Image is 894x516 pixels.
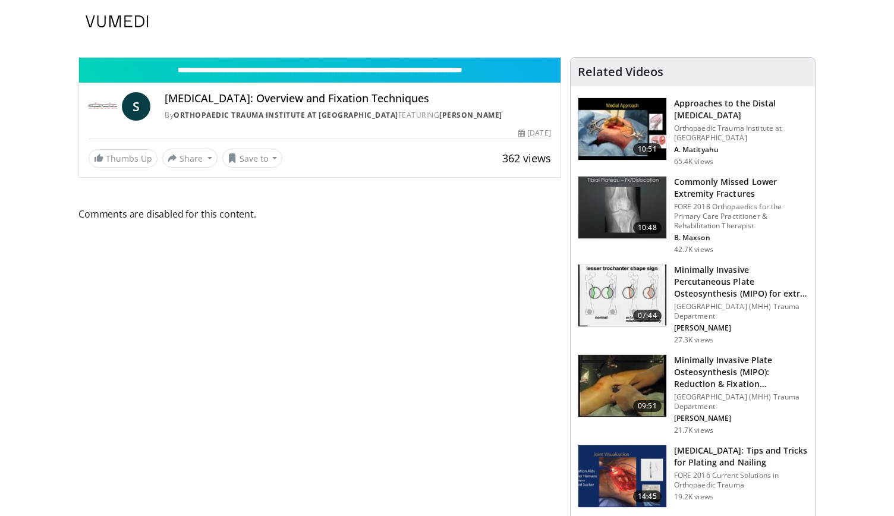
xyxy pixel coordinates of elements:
[674,323,808,333] p: Christian Krettek
[578,65,663,79] h4: Related Videos
[674,233,808,243] p: Benjamin Maxson
[78,206,561,222] span: Comments are disabled for this content.
[578,445,808,508] a: 14:45 [MEDICAL_DATA]: Tips and Tricks for Plating and Nailing FORE 2016 Current Solutions in Orth...
[165,110,551,121] div: By FEATURING
[674,245,713,254] p: 42.7K views
[165,92,551,105] h4: [MEDICAL_DATA]: Overview and Fixation Techniques
[674,264,808,300] h3: Minimally Invasive Percutaneous Plate Osteosynthesis (MIPO) for extra-articular Distal Femoral Fr...
[633,143,662,155] span: 10:51
[674,302,808,321] p: [GEOGRAPHIC_DATA] (MHH) Trauma Department
[578,97,808,166] a: 10:51 Approaches to the Distal [MEDICAL_DATA] Orthopaedic Trauma Institute at [GEOGRAPHIC_DATA] A...
[674,97,808,121] h3: Approaches to the Distal [MEDICAL_DATA]
[674,414,808,423] p: Christian Krettek
[578,177,666,238] img: 4aa379b6-386c-4fb5-93ee-de5617843a87.150x105_q85_crop-smart_upscale.jpg
[674,471,808,490] p: FORE 2016 Current Solutions in Orthopaedic Trauma
[633,490,662,502] span: 14:45
[518,128,550,139] div: [DATE]
[674,124,808,143] p: Orthopaedic Trauma Institute at [GEOGRAPHIC_DATA]
[578,355,666,417] img: x0JBUkvnwpAy-qi34xMDoxOjBvO1TC8Z.150x105_q85_crop-smart_upscale.jpg
[578,354,808,435] a: 09:51 Minimally Invasive Plate Osteosynthesis (MIPO): Reduction & Fixation… [GEOGRAPHIC_DATA] (MH...
[674,335,713,345] p: 27.3K views
[122,92,150,121] a: S
[674,176,808,200] h3: Commonly Missed Lower Extremity Fractures
[633,222,662,234] span: 10:48
[633,400,662,412] span: 09:51
[674,392,808,411] p: [GEOGRAPHIC_DATA] (MHH) Trauma Department
[578,445,666,507] img: cb807dfe-f02f-4aa3-9a62-dcfa16b747aa.150x105_q85_crop-smart_upscale.jpg
[89,149,158,168] a: Thumbs Up
[674,157,713,166] p: 65.4K views
[439,110,502,120] a: [PERSON_NAME]
[674,202,808,231] p: FORE 2018 Orthopaedics for the Primary Care Practitioner & Rehabilitation Therapist
[502,151,551,165] span: 362 views
[674,426,713,435] p: 21.7K views
[86,15,149,27] img: VuMedi Logo
[578,98,666,160] img: d5ySKFN8UhyXrjO34xMDoxOjBrO-I4W8_9.150x105_q85_crop-smart_upscale.jpg
[674,445,808,468] h3: [MEDICAL_DATA]: Tips and Tricks for Plating and Nailing
[89,92,117,121] img: Orthopaedic Trauma Institute at UCSF
[578,176,808,254] a: 10:48 Commonly Missed Lower Extremity Fractures FORE 2018 Orthopaedics for the Primary Care Pract...
[633,310,662,322] span: 07:44
[674,354,808,390] h3: Minimally Invasive Plate Osteosynthesis (MIPO): Reduction & Fixation Technique for a supra-diacon...
[222,149,283,168] button: Save to
[578,264,808,345] a: 07:44 Minimally Invasive Percutaneous Plate Osteosynthesis (MIPO) for extr… [GEOGRAPHIC_DATA] (MH...
[162,149,218,168] button: Share
[578,265,666,326] img: fylOjp5pkC-GA4Zn4xMDoxOjBrO-I4W8_9.150x105_q85_crop-smart_upscale.jpg
[674,145,808,155] p: Amir Matityahu
[674,492,713,502] p: 19.2K views
[174,110,398,120] a: Orthopaedic Trauma Institute at [GEOGRAPHIC_DATA]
